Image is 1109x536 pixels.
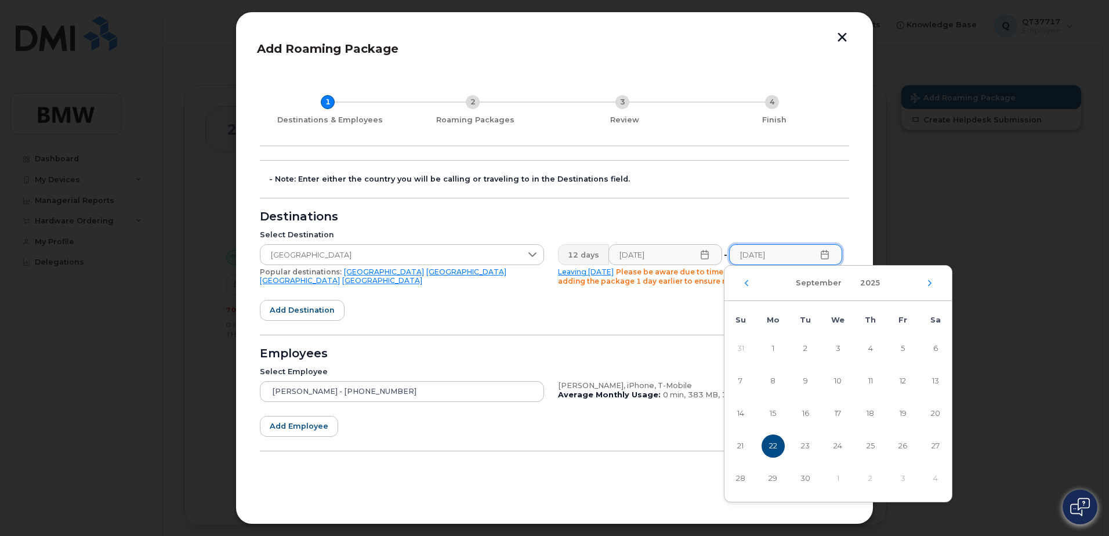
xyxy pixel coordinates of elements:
td: 16 [789,397,822,430]
span: 25 [859,434,882,458]
span: Popular destinations: [260,267,342,276]
span: Mo [767,316,780,324]
td: 1 [757,332,789,365]
div: Destinations [260,212,849,222]
td: 15 [757,397,789,430]
td: 13 [919,365,952,397]
td: 19 [887,397,919,430]
span: 17 [827,402,850,425]
button: Choose Month [789,273,849,294]
span: 10 [827,370,850,393]
div: Select Employee [260,367,544,376]
span: 1 [762,337,785,360]
div: 3 [615,95,629,109]
span: 13 [924,370,947,393]
a: [GEOGRAPHIC_DATA] [344,267,424,276]
button: Add employee [260,416,338,437]
td: 7 [724,365,757,397]
span: 18 [859,402,882,425]
td: 25 [854,430,887,462]
span: 11 [859,370,882,393]
span: 14 [729,402,752,425]
span: 2 [794,337,817,360]
span: 24 [827,434,850,458]
td: 24 [822,430,854,462]
td: 23 [789,430,822,462]
td: 1 [822,462,854,495]
span: Sweden [260,245,521,266]
span: 28 [729,467,752,490]
div: Choose Date [724,265,952,502]
div: Finish [704,115,845,125]
span: 19 [891,402,915,425]
div: [PERSON_NAME], iPhone, T-Mobile [558,381,842,390]
div: Select Destination [260,230,544,240]
td: 10 [822,365,854,397]
span: 383 MB, [688,390,720,399]
span: We [831,316,845,324]
span: 26 [891,434,915,458]
span: 15 [762,402,785,425]
span: Tu [800,316,811,324]
img: Open chat [1070,498,1090,516]
td: 4 [919,462,952,495]
span: 6 [924,337,947,360]
span: 16 [794,402,817,425]
td: 31 [724,332,757,365]
div: 4 [765,95,779,109]
td: 27 [919,430,952,462]
span: 3 [827,337,850,360]
td: 18 [854,397,887,430]
td: 11 [854,365,887,397]
div: 2 [466,95,480,109]
button: Choose Year [853,273,887,294]
span: Sa [930,316,941,324]
td: 5 [887,332,919,365]
span: 37 sms [722,390,750,399]
span: 5 [891,337,915,360]
td: 29 [757,462,789,495]
td: 2 [854,462,887,495]
td: 3 [822,332,854,365]
td: 6 [919,332,952,365]
span: 12 [891,370,915,393]
span: 7 [729,370,752,393]
a: Leaving [DATE] [558,267,614,276]
a: [GEOGRAPHIC_DATA] [342,276,422,285]
span: 30 [794,467,817,490]
td: 17 [822,397,854,430]
div: Employees [260,349,849,358]
td: 20 [919,397,952,430]
td: 21 [724,430,757,462]
a: [GEOGRAPHIC_DATA] [426,267,506,276]
span: Fr [898,316,907,324]
input: Please fill out this field [608,244,722,265]
td: 22 [757,430,789,462]
button: Previous Month [743,280,750,287]
div: - Note: Enter either the country you will be calling or traveling to in the Destinations field. [269,175,849,184]
button: Add destination [260,300,345,321]
span: 21 [729,434,752,458]
span: Su [735,316,746,324]
span: 27 [924,434,947,458]
button: Next Month [926,280,933,287]
span: Add employee [270,421,328,432]
span: 4 [859,337,882,360]
span: 8 [762,370,785,393]
td: 28 [724,462,757,495]
input: Search device [260,381,544,402]
span: 9 [794,370,817,393]
span: 0 min, [663,390,686,399]
td: 14 [724,397,757,430]
b: Average Monthly Usage: [558,390,661,399]
span: Add Roaming Package [257,42,398,56]
span: Please be aware due to time differences we recommend adding the package 1 day earlier to ensure n... [558,267,829,285]
td: 3 [887,462,919,495]
span: 29 [762,467,785,490]
div: - [722,244,730,265]
span: 20 [924,402,947,425]
td: 9 [789,365,822,397]
td: 2 [789,332,822,365]
td: 26 [887,430,919,462]
td: 30 [789,462,822,495]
